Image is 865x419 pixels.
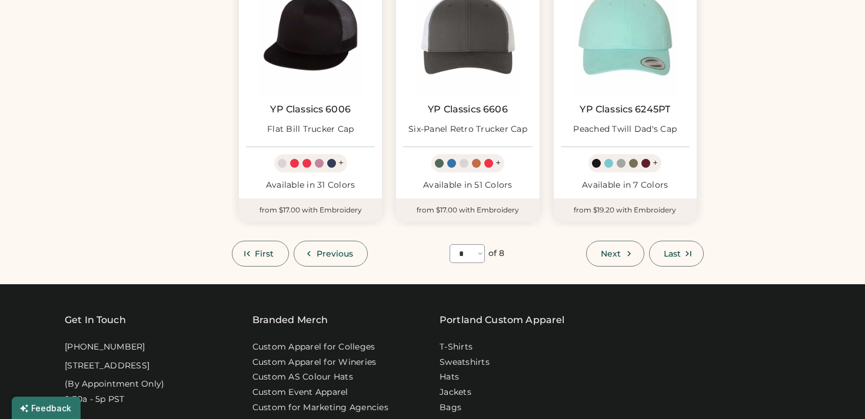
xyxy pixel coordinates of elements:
a: YP Classics 6606 [428,104,507,115]
div: Available in 51 Colors [403,179,532,191]
a: Hats [440,371,459,383]
a: Bags [440,402,461,414]
button: Previous [294,241,368,267]
a: Custom for Marketing Agencies [252,402,388,414]
span: Next [601,250,621,258]
div: [STREET_ADDRESS] [65,360,149,372]
button: Next [586,241,644,267]
div: + [338,157,344,169]
div: + [653,157,658,169]
a: Portland Custom Apparel [440,313,564,327]
div: 9:30a - 5p PST [65,394,125,405]
div: Flat Bill Trucker Cap [267,124,354,135]
div: (By Appointment Only) [65,378,164,390]
a: Custom AS Colour Hats [252,371,353,383]
button: Last [649,241,704,267]
a: Custom Event Apparel [252,387,348,398]
a: YP Classics 6245PT [580,104,670,115]
div: Peached Twill Dad's Cap [573,124,677,135]
div: [PHONE_NUMBER] [65,341,145,353]
div: from $19.20 with Embroidery [554,198,697,222]
div: from $17.00 with Embroidery [239,198,382,222]
a: Custom Apparel for Wineries [252,357,377,368]
div: of 8 [488,248,504,260]
div: Get In Touch [65,313,126,327]
div: Available in 31 Colors [246,179,375,191]
span: Last [664,250,681,258]
div: + [495,157,501,169]
span: First [255,250,274,258]
a: Jackets [440,387,471,398]
a: T-Shirts [440,341,473,353]
a: Custom Apparel for Colleges [252,341,375,353]
div: Available in 7 Colors [561,179,690,191]
span: Previous [317,250,354,258]
div: Six-Panel Retro Trucker Cap [408,124,527,135]
div: from $17.00 with Embroidery [396,198,539,222]
button: First [232,241,289,267]
a: Sweatshirts [440,357,490,368]
div: Branded Merch [252,313,328,327]
a: YP Classics 6006 [270,104,350,115]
